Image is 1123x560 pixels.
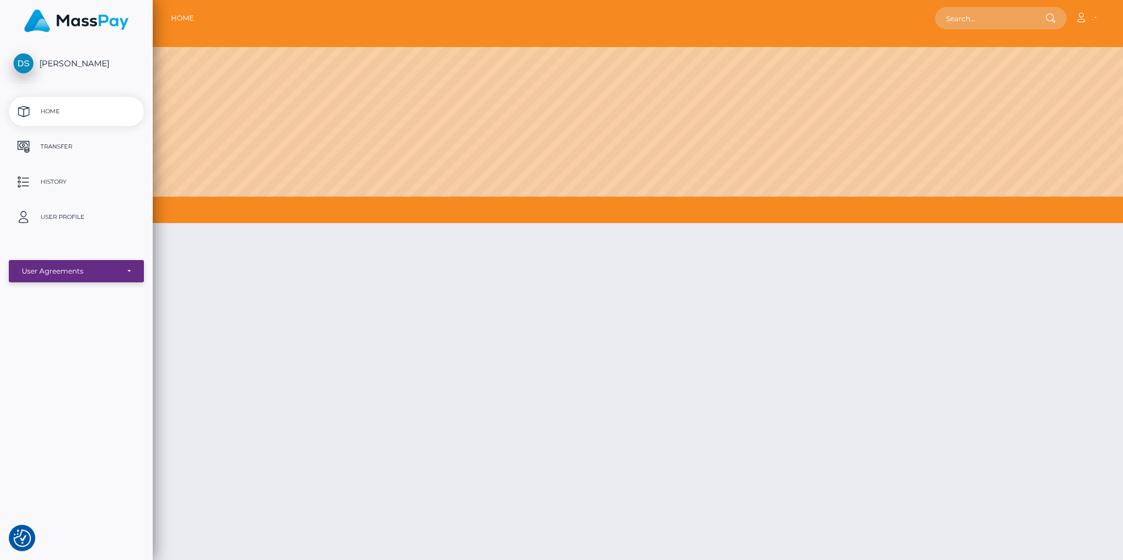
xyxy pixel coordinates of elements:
[9,260,144,282] button: User Agreements
[935,7,1045,29] input: Search...
[9,58,144,69] span: [PERSON_NAME]
[9,132,144,161] a: Transfer
[14,173,139,191] p: History
[9,97,144,126] a: Home
[14,103,139,120] p: Home
[22,266,118,276] div: User Agreements
[9,203,144,232] a: User Profile
[14,138,139,156] p: Transfer
[9,167,144,197] a: History
[171,6,194,31] a: Home
[24,9,129,32] img: MassPay
[14,208,139,226] p: User Profile
[14,529,31,547] button: Consent Preferences
[14,529,31,547] img: Revisit consent button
